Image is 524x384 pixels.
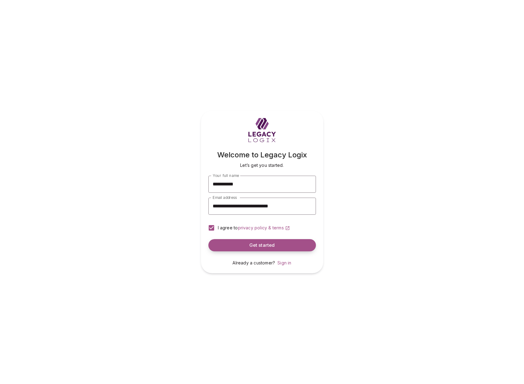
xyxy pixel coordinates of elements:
[249,242,275,248] span: Get started
[238,225,290,230] a: privacy policy & terms
[217,150,307,159] span: Welcome to Legacy Logix
[238,225,284,230] span: privacy policy & terms
[277,260,291,265] a: Sign in
[233,260,275,265] span: Already a customer?
[208,239,316,251] button: Get started
[213,195,237,200] span: Email address
[218,225,238,230] span: I agree to
[240,163,284,168] span: Let’s get you started.
[213,173,239,178] span: Your full name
